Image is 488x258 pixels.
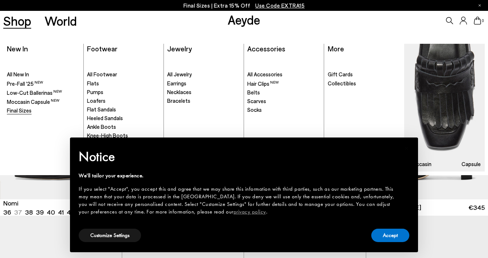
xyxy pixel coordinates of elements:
[405,44,484,172] a: Moccasin Capsule
[183,1,305,10] p: Final Sizes | Extra 15% Off
[87,97,160,105] a: Loafers
[25,208,33,217] li: 38
[87,106,160,113] a: Flat Sandals
[58,208,64,217] li: 41
[3,14,31,27] a: Shop
[247,71,320,78] a: All Accessories
[167,97,240,105] a: Bracelets
[481,19,485,23] span: 0
[7,98,80,106] a: Moccasin Capsule
[328,80,401,87] a: Collectibles
[7,98,59,105] span: Moccasin Capsule
[7,44,28,53] a: New In
[398,140,415,157] button: Close this notice
[87,123,116,130] span: Ankle Boots
[247,80,320,88] a: Hair Clips
[233,208,266,215] a: privacy policy
[228,12,260,27] a: Aeyde
[167,89,191,95] span: Necklaces
[167,80,186,86] span: Earrings
[474,17,481,25] a: 0
[247,106,320,114] a: Socks
[36,208,44,217] li: 39
[7,71,80,78] a: All New In
[462,161,481,167] h3: Capsule
[87,106,116,113] span: Flat Sandals
[468,203,485,212] span: €345
[247,44,285,53] a: Accessories
[87,115,123,121] span: Heeled Sandals
[167,80,240,87] a: Earrings
[45,14,77,27] a: World
[7,89,62,96] span: Low-Cut Ballerinas
[167,97,190,104] span: Bracelets
[3,208,72,217] ul: variant
[167,71,240,78] a: All Jewelry
[7,107,32,114] span: Final Sizes
[3,199,18,208] span: Nomi
[87,97,106,104] span: Loafers
[247,71,282,77] span: All Accessories
[404,143,409,154] span: ×
[371,229,409,242] button: Accept
[167,89,240,96] a: Necklaces
[7,107,80,114] a: Final Sizes
[405,44,484,172] img: Mobile_e6eede4d-78b8-4bd1-ae2a-4197e375e133_900x.jpg
[3,208,11,217] li: 36
[7,80,80,88] a: Pre-Fall '25
[79,185,398,216] div: If you select "Accept", you accept this and agree that we may share this information with third p...
[87,123,160,131] a: Ankle Boots
[167,44,192,53] a: Jewelry
[247,106,262,113] span: Socks
[79,172,398,179] div: We'll tailor your experience.
[87,44,117,53] a: Footwear
[87,71,160,78] a: All Footwear
[87,80,99,86] span: Flats
[87,89,103,95] span: Pumps
[328,71,353,77] span: Gift Cards
[247,89,320,96] a: Belts
[87,89,160,96] a: Pumps
[247,80,279,87] span: Hair Clips
[247,98,266,104] span: Scarves
[7,89,80,97] a: Low-Cut Ballerinas
[7,80,43,87] span: Pre-Fall '25
[328,80,356,86] span: Collectibles
[328,44,344,53] a: More
[255,2,305,9] span: Navigate to /collections/ss25-final-sizes
[247,89,260,96] span: Belts
[167,71,192,77] span: All Jewelry
[328,71,401,78] a: Gift Cards
[7,71,29,77] span: All New In
[247,98,320,105] a: Scarves
[87,80,160,87] a: Flats
[87,115,160,122] a: Heeled Sandals
[79,229,141,242] button: Customize Settings
[87,71,117,77] span: All Footwear
[79,147,398,166] h2: Notice
[47,208,55,217] li: 40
